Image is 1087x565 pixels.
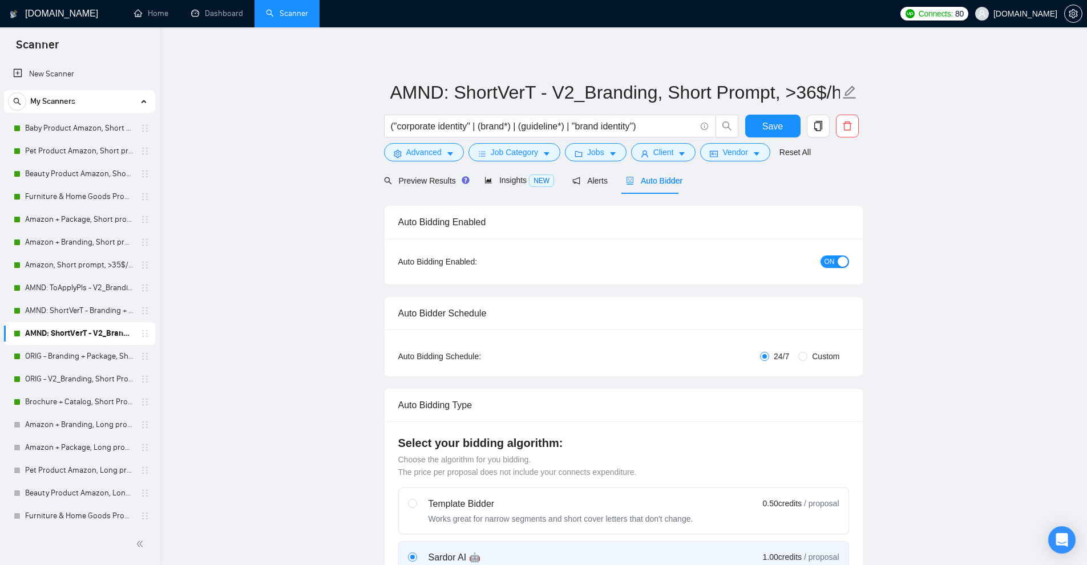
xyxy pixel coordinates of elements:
span: Connects: [919,7,953,20]
div: Tooltip anchor [460,175,471,185]
span: holder [140,511,149,521]
span: holder [140,192,149,201]
span: caret-down [609,149,617,158]
span: Vendor [722,146,747,158]
span: holder [140,397,149,407]
span: user [641,149,649,158]
span: bars [478,149,486,158]
span: info-circle [701,123,708,130]
button: search [716,115,738,137]
span: holder [140,147,149,156]
span: Insights [484,176,554,185]
span: caret-down [446,149,454,158]
a: dashboardDashboard [191,9,243,18]
img: logo [10,5,18,23]
span: 24/7 [769,350,794,363]
a: Amazon + Package, Long prompt, >35$/h, no agency [25,436,134,459]
img: upwork-logo.png [906,9,915,18]
span: NEW [529,174,554,187]
a: Reset All [779,146,811,158]
span: / proposal [804,551,839,563]
span: Auto Bidder [626,176,682,185]
button: copy [807,115,830,137]
span: copy [807,121,829,131]
button: barsJob Categorycaret-down [468,143,560,161]
span: folder [575,149,583,158]
div: Auto Bidding Schedule: [398,350,548,363]
div: Works great for narrow segments and short cover letters that don't change. [429,513,693,525]
span: area-chart [484,176,492,184]
a: Pet Product Amazon, Long prompt, >35$/h, no agency [25,459,134,482]
span: holder [140,215,149,224]
span: robot [626,177,634,185]
div: Auto Bidding Enabled [398,206,849,238]
span: double-left [136,538,147,550]
button: delete [836,115,859,137]
span: holder [140,306,149,315]
input: Scanner name... [390,78,840,107]
span: holder [140,489,149,498]
button: userClientcaret-down [631,143,696,161]
span: holder [140,283,149,292]
li: New Scanner [4,63,155,86]
span: setting [394,149,402,158]
span: holder [140,352,149,361]
span: delete [837,121,858,131]
span: search [384,177,392,185]
button: folderJobscaret-down [565,143,627,161]
span: holder [140,420,149,429]
span: Custom [807,350,844,363]
span: search [9,97,26,105]
span: Preview Results [384,176,466,185]
button: setting [1064,5,1082,23]
button: idcardVendorcaret-down [700,143,770,161]
input: Search Freelance Jobs... [391,119,696,133]
span: caret-down [543,149,551,158]
div: Template Bidder [429,497,693,511]
div: Auto Bidding Enabled: [398,255,548,268]
span: notification [572,177,580,185]
a: Beauty Product Amazon, Long prompt, >35$/h, no agency [25,482,134,505]
a: Amazon + Package, Short prompt, >35$/h, no agency [25,208,134,231]
span: user [978,10,986,18]
button: settingAdvancedcaret-down [384,143,464,161]
span: Alerts [572,176,608,185]
span: Scanner [7,36,68,60]
a: Pet Product Amazon, Short prompt, >35$/h, no agency [25,140,134,162]
a: Brochure + Catalog, Short Prompt, >36$/h, no agency [25,391,134,413]
a: setting [1064,9,1082,18]
span: search [716,121,738,131]
a: AMND: ToApplyPls - V2_Branding, Short Prompt, >36$/h, no agency [25,277,134,299]
span: Job Category [491,146,538,158]
button: Save [745,115,801,137]
a: homeHome [134,9,168,18]
span: holder [140,375,149,384]
div: Auto Bidder Schedule [398,297,849,330]
a: Baby Product Amazon, Short prompt, >35$/h, no agency [25,117,134,140]
span: holder [140,329,149,338]
a: Furniture & Home Goods Product Amazon, Short prompt, >35$/h, no agency [25,185,134,208]
a: searchScanner [266,9,308,18]
span: Choose the algorithm for you bidding. The price per proposal does not include your connects expen... [398,455,637,477]
span: My Scanners [30,90,75,113]
div: Open Intercom Messenger [1048,526,1076,554]
span: Jobs [587,146,604,158]
span: holder [140,466,149,475]
span: Client [653,146,674,158]
a: ORIG - Branding + Package, Short Prompt, >36$/h, no agency [25,345,134,368]
span: Advanced [406,146,442,158]
h4: Select your bidding algorithm: [398,435,849,451]
a: AMND: ShortVerT - Branding + Package, Short Prompt, >36$/h, no agency [25,299,134,322]
span: holder [140,238,149,247]
span: holder [140,169,149,178]
span: / proposal [804,498,839,509]
a: Furniture & Home Goods Product Amazon, Long prompt, >35$/h, no agency [25,505,134,527]
span: holder [140,261,149,270]
button: search [8,92,26,111]
span: 80 [955,7,964,20]
span: 0.50 credits [763,497,802,510]
span: setting [1065,9,1082,18]
a: ORIG - V2_Branding, Short Prompt, >36$/h, no agency [25,368,134,391]
div: Auto Bidding Type [398,389,849,421]
a: AMND: ShortVerT - V2_Branding, Short Prompt, >36$/h, no agency [25,322,134,345]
